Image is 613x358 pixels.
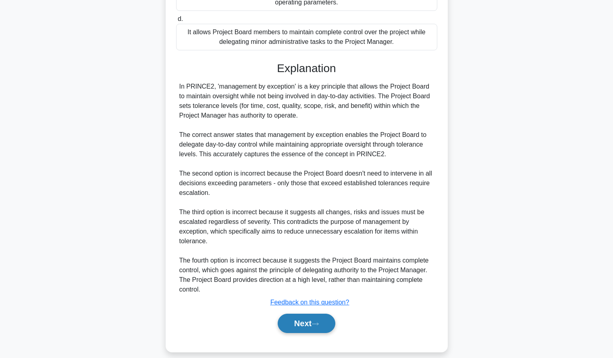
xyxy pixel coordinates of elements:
[270,299,349,306] a: Feedback on this question?
[181,62,432,75] h3: Explanation
[179,82,434,294] div: In PRINCE2, 'management by exception' is a key principle that allows the Project Board to maintai...
[176,24,437,50] div: It allows Project Board members to maintain complete control over the project while delegating mi...
[278,314,335,333] button: Next
[178,15,183,22] span: d.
